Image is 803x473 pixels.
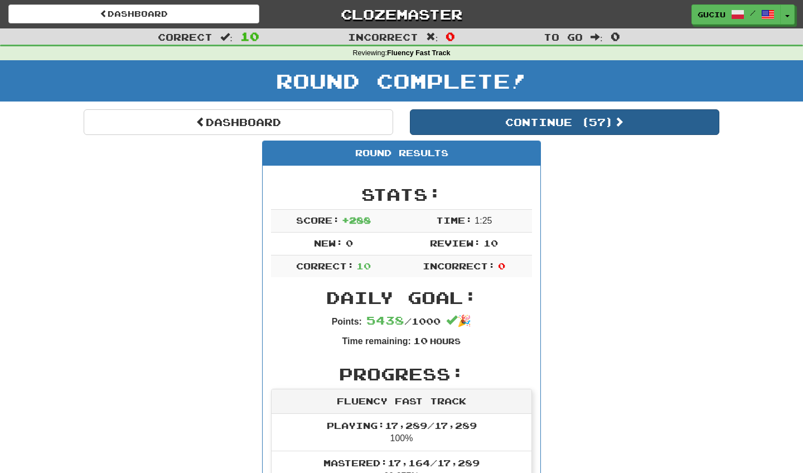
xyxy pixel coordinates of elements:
[413,335,428,346] span: 10
[220,32,233,42] span: :
[342,336,411,346] strong: Time remaining:
[348,31,418,42] span: Incorrect
[483,238,498,248] span: 10
[158,31,212,42] span: Correct
[544,31,583,42] span: To go
[410,109,719,135] button: Continue (57)
[475,216,492,225] span: 1 : 25
[691,4,781,25] a: Guciu /
[314,238,343,248] span: New:
[366,316,441,326] span: / 1000
[611,30,620,43] span: 0
[346,238,353,248] span: 0
[240,30,259,43] span: 10
[327,420,477,431] span: Playing: 17,289 / 17,289
[698,9,725,20] span: Guciu
[296,260,354,271] span: Correct:
[430,238,481,248] span: Review:
[8,4,259,23] a: Dashboard
[84,109,393,135] a: Dashboard
[271,288,532,307] h2: Daily Goal:
[498,260,505,271] span: 0
[271,365,532,383] h2: Progress:
[366,313,404,327] span: 5438
[276,4,527,24] a: Clozemaster
[387,49,450,57] strong: Fluency Fast Track
[426,32,438,42] span: :
[272,389,531,414] div: Fluency Fast Track
[423,260,495,271] span: Incorrect:
[356,260,371,271] span: 10
[323,457,480,468] span: Mastered: 17,164 / 17,289
[332,317,362,326] strong: Points:
[446,315,471,327] span: 🎉
[272,414,531,452] li: 100%
[750,9,756,17] span: /
[591,32,603,42] span: :
[446,30,455,43] span: 0
[296,215,340,225] span: Score:
[342,215,371,225] span: + 288
[263,141,540,166] div: Round Results
[271,185,532,204] h2: Stats:
[436,215,472,225] span: Time:
[430,336,461,346] small: Hours
[4,70,799,92] h1: Round Complete!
